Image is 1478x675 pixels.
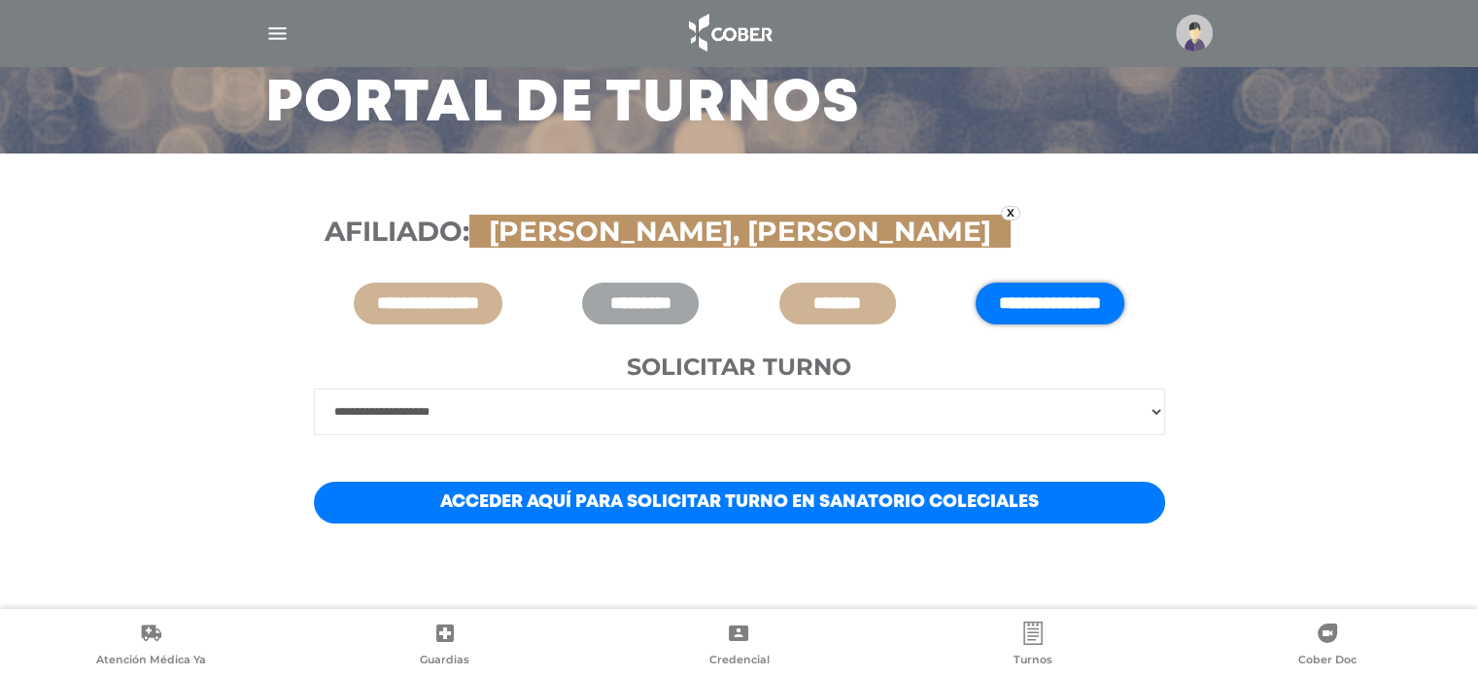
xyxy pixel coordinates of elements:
h3: Afiliado: [325,216,1154,249]
img: Cober_menu-lines-white.svg [265,21,290,46]
a: Acceder aquí para solicitar turno en Sanatorio Coleciales [314,482,1165,523]
a: Guardias [298,622,593,671]
a: Cober Doc [1180,622,1474,671]
span: Cober Doc [1298,653,1357,670]
img: logo_cober_home-white.png [678,10,780,56]
a: Atención Médica Ya [4,622,298,671]
h3: Portal de turnos [265,80,860,130]
span: [PERSON_NAME], [PERSON_NAME] [479,215,1001,248]
span: Turnos [1014,653,1052,670]
span: Credencial [708,653,769,670]
a: x [1001,206,1020,220]
h4: Solicitar turno [314,354,1165,382]
a: Credencial [592,622,886,671]
a: Turnos [886,622,1181,671]
span: Guardias [420,653,469,670]
span: Atención Médica Ya [96,653,206,670]
img: profile-placeholder.svg [1176,15,1213,51]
